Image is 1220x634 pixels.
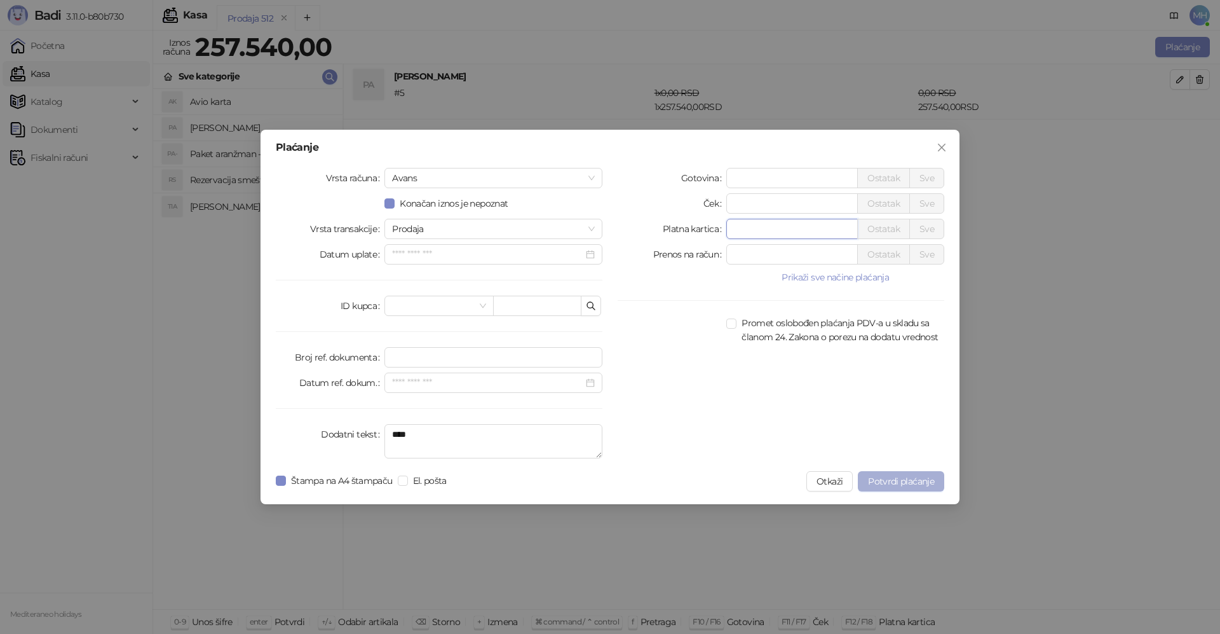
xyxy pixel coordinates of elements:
button: Close [932,137,952,158]
div: Plaćanje [276,142,944,153]
button: Ostatak [857,219,910,239]
span: Avans [392,169,595,188]
span: close [937,142,947,153]
label: Broj ref. dokumenta [295,347,384,368]
input: Datum ref. dokum. [392,376,583,390]
label: Gotovina [681,168,726,188]
span: El. pošta [408,474,452,488]
button: Sve [909,219,944,239]
label: Prenos na račun [653,244,727,265]
span: Konačan iznos je nepoznat [395,196,513,210]
span: Potvrdi plaćanje [868,476,934,487]
textarea: Dodatni tekst [384,424,602,458]
label: Vrsta transakcije [310,219,385,239]
span: Prodaja [392,219,595,238]
button: Potvrdi plaćanje [858,471,944,492]
label: Datum uplate [320,244,385,265]
button: Ostatak [857,168,910,188]
span: Promet oslobođen plaćanja PDV-a u skladu sa članom 24. Zakona o porezu na dodatu vrednost [736,316,944,344]
label: ID kupca [341,296,384,316]
label: Datum ref. dokum. [299,373,385,393]
button: Sve [909,244,944,265]
button: Sve [909,168,944,188]
span: Štampa na A4 štampaču [286,474,398,488]
label: Platna kartica [663,219,726,239]
button: Ostatak [857,193,910,214]
button: Sve [909,193,944,214]
label: Ček [703,193,726,214]
input: Broj ref. dokumenta [384,347,602,368]
span: Zatvori [932,142,952,153]
button: Ostatak [857,244,910,265]
button: Prikaži sve načine plaćanja [726,270,944,285]
button: Otkaži [806,471,853,492]
input: Datum uplate [392,247,583,261]
label: Dodatni tekst [321,424,384,444]
label: Vrsta računa [326,168,385,188]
